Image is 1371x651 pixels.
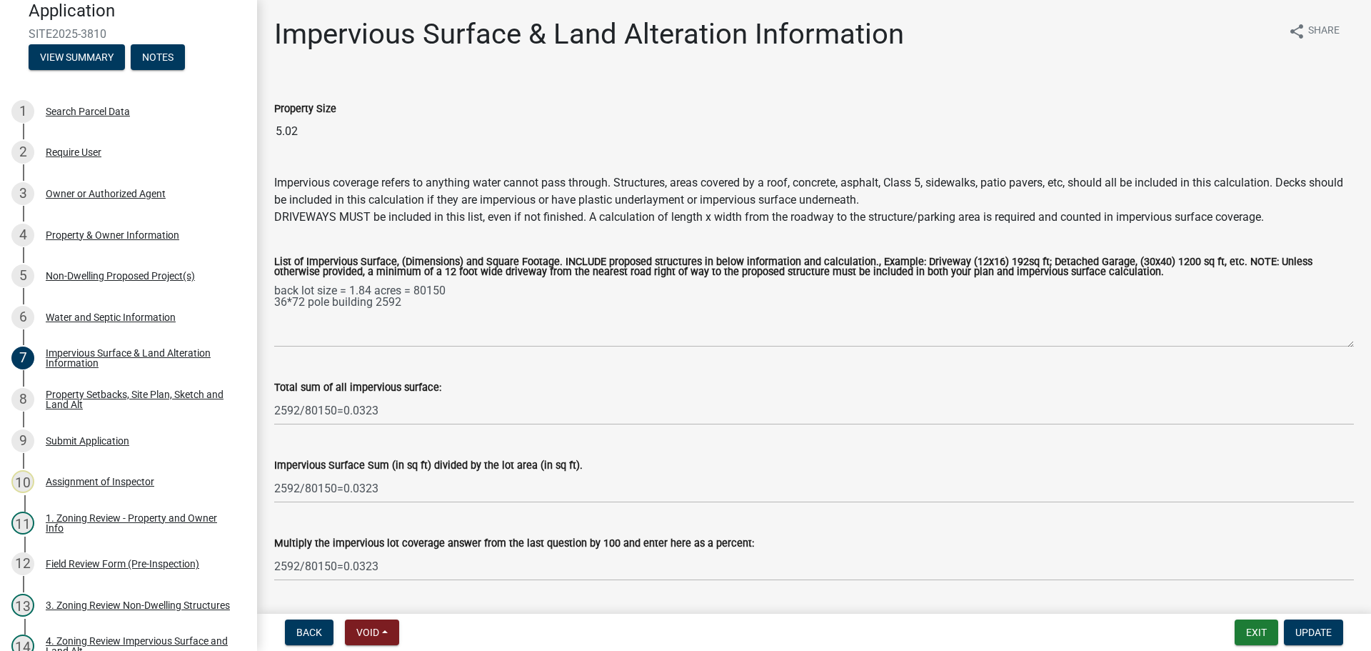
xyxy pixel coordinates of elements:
label: Impervious Surface Sum (in sq ft) divided by the lot area (in sq ft). [274,461,583,471]
span: Void [356,627,379,638]
div: Property Setbacks, Site Plan, Sketch and Land Alt [46,389,234,409]
div: Non-Dwelling Proposed Project(s) [46,271,195,281]
div: Search Parcel Data [46,106,130,116]
div: 1. Zoning Review - Property and Owner Info [46,513,234,533]
div: 2 [11,141,34,164]
i: share [1288,23,1305,40]
div: Water and Septic Information [46,312,176,322]
button: Update [1284,620,1343,645]
div: Owner or Authorized Agent [46,189,166,199]
button: shareShare [1277,17,1351,45]
label: Total sum of all impervious surface: [274,383,441,393]
span: Back [296,627,322,638]
wm-modal-confirm: Notes [131,52,185,64]
div: 1 [11,100,34,123]
button: Void [345,620,399,645]
label: List of Impervious Surface, (Dimensions) and Square Footage. INCLUDE proposed structures in below... [274,257,1354,278]
span: Update [1295,627,1332,638]
div: Property & Owner Information [46,230,179,240]
div: 9 [11,429,34,452]
div: DRIVEWAYS MUST be included in this list, even if not finished. A calculation of length x width fr... [274,209,1354,226]
div: Impervious coverage refers to anything water cannot pass through. Structures, areas covered by a ... [274,174,1354,209]
div: Require User [46,147,101,157]
span: SITE2025-3810 [29,27,228,41]
div: Assignment of Inspector [46,477,154,487]
h1: Impervious Surface & Land Alteration Information [274,17,904,51]
span: Share [1308,23,1340,40]
button: Exit [1235,620,1278,645]
button: View Summary [29,44,125,70]
div: 3. Zoning Review Non-Dwelling Structures [46,600,230,610]
div: 10 [11,470,34,493]
button: Back [285,620,333,645]
button: Notes [131,44,185,70]
div: Impervious Surface & Land Alteration Information [46,348,234,368]
wm-modal-confirm: Summary [29,52,125,64]
div: 7 [11,347,34,369]
div: 6 [11,306,34,329]
label: Property Size [274,104,336,114]
div: 13 [11,594,34,617]
div: Submit Application [46,436,129,446]
div: 8 [11,388,34,411]
div: 3 [11,182,34,205]
div: 5 [11,264,34,287]
div: Field Review Form (Pre-Inspection) [46,559,199,569]
div: 11 [11,512,34,535]
label: Multiply the impervious lot coverage answer from the last question by 100 and enter here as a per... [274,539,754,549]
div: 12 [11,552,34,575]
div: 4 [11,224,34,247]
